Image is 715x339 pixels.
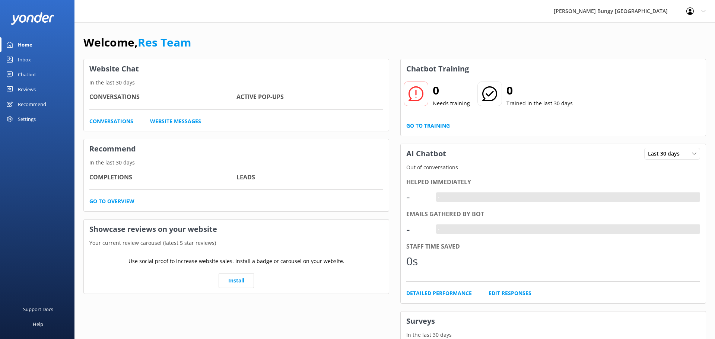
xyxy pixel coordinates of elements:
p: Use social proof to increase website sales. Install a badge or carousel on your website. [128,257,344,265]
p: Out of conversations [401,163,706,172]
div: Staff time saved [406,242,700,252]
div: Home [18,37,32,52]
h2: 0 [433,81,470,99]
h3: AI Chatbot [401,144,452,163]
div: Chatbot [18,67,36,82]
h4: Active Pop-ups [236,92,384,102]
h2: 0 [506,81,573,99]
img: yonder-white-logo.png [11,12,54,25]
div: - [406,188,429,206]
div: - [406,220,429,238]
a: Res Team [138,35,191,50]
h3: Chatbot Training [401,59,474,79]
a: Edit Responses [489,289,531,297]
a: Website Messages [150,117,201,125]
div: - [436,192,442,202]
h4: Completions [89,173,236,182]
p: In the last 30 days [84,159,389,167]
span: Last 30 days [648,150,684,158]
div: Inbox [18,52,31,67]
a: Install [219,273,254,288]
div: Helped immediately [406,178,700,187]
a: Detailed Performance [406,289,472,297]
div: Reviews [18,82,36,97]
div: Emails gathered by bot [406,210,700,219]
h1: Welcome, [83,33,191,51]
div: - [436,224,442,234]
h3: Website Chat [84,59,389,79]
p: Needs training [433,99,470,108]
p: In the last 30 days [401,331,706,339]
a: Conversations [89,117,133,125]
div: Help [33,317,43,332]
a: Go to Training [406,122,450,130]
div: Support Docs [23,302,53,317]
p: In the last 30 days [84,79,389,87]
h3: Showcase reviews on your website [84,220,389,239]
h3: Surveys [401,311,706,331]
a: Go to overview [89,197,134,205]
h3: Recommend [84,139,389,159]
p: Your current review carousel (latest 5 star reviews) [84,239,389,247]
div: Settings [18,112,36,127]
div: 0s [406,252,429,270]
h4: Leads [236,173,384,182]
p: Trained in the last 30 days [506,99,573,108]
div: Recommend [18,97,46,112]
h4: Conversations [89,92,236,102]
